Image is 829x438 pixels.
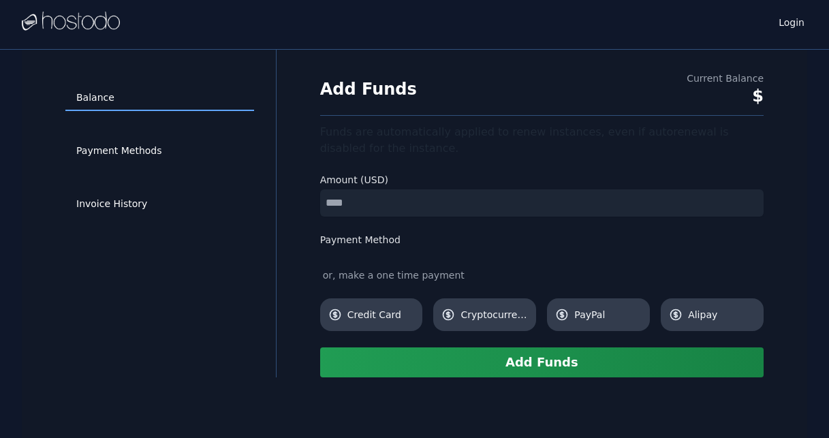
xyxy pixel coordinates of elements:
[320,173,764,187] label: Amount (USD)
[320,233,764,247] label: Payment Method
[65,138,254,164] a: Payment Methods
[320,78,417,100] h1: Add Funds
[22,12,120,32] img: Logo
[65,191,254,217] a: Invoice History
[65,85,254,111] a: Balance
[347,308,415,322] span: Credit Card
[320,268,764,282] div: or, make a one time payment
[460,308,528,322] span: Cryptocurrency
[687,85,764,107] div: $
[688,308,755,322] span: Alipay
[574,308,642,322] span: PayPal
[320,347,764,377] button: Add Funds
[776,13,807,29] a: Login
[687,72,764,85] div: Current Balance
[320,124,764,157] div: Funds are automatically applied to renew instances, even if autorenewal is disabled for the insta...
